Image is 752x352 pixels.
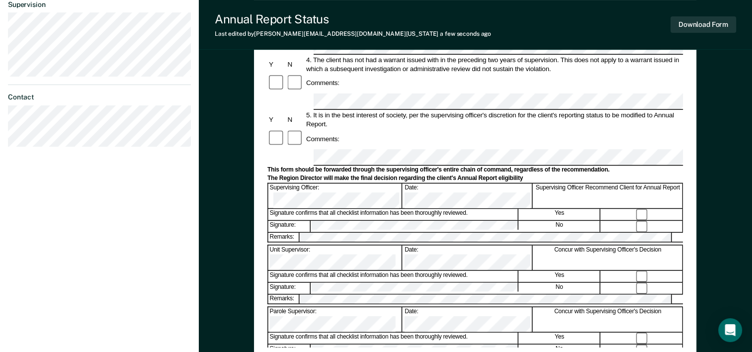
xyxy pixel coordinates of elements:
[268,209,518,220] div: Signature confirms that all checklist information has been thoroughly reviewed.
[718,318,742,342] div: Open Intercom Messenger
[268,221,311,232] div: Signature:
[267,115,286,124] div: Y
[533,307,683,332] div: Concur with Supervising Officer's Decision
[519,221,600,232] div: No
[8,0,191,9] dt: Supervision
[403,246,532,270] div: Date:
[268,184,403,208] div: Supervising Officer:
[268,283,311,294] div: Signature:
[403,307,532,332] div: Date:
[533,184,683,208] div: Supervising Officer Recommend Client for Annual Report
[268,307,403,332] div: Parole Supervisor:
[305,79,341,88] div: Comments:
[519,271,600,282] div: Yes
[440,30,491,37] span: a few seconds ago
[519,333,600,344] div: Yes
[267,60,286,69] div: Y
[305,134,341,143] div: Comments:
[519,283,600,294] div: No
[268,271,518,282] div: Signature confirms that all checklist information has been thoroughly reviewed.
[305,111,683,129] div: 5. It is in the best interest of society, per the supervising officer's discretion for the client...
[286,115,305,124] div: N
[286,60,305,69] div: N
[305,55,683,73] div: 4. The client has not had a warrant issued with in the preceding two years of supervision. This d...
[268,233,300,242] div: Remarks:
[215,12,491,26] div: Annual Report Status
[268,246,403,270] div: Unit Supervisor:
[8,93,191,101] dt: Contact
[670,16,736,33] button: Download Form
[533,246,683,270] div: Concur with Supervising Officer's Decision
[519,209,600,220] div: Yes
[268,295,300,304] div: Remarks:
[268,333,518,344] div: Signature confirms that all checklist information has been thoroughly reviewed.
[267,175,683,182] div: The Region Director will make the final decision regarding the client's Annual Report eligibility
[215,30,491,37] div: Last edited by [PERSON_NAME][EMAIL_ADDRESS][DOMAIN_NAME][US_STATE]
[267,166,683,174] div: This form should be forwarded through the supervising officer's entire chain of command, regardle...
[403,184,532,208] div: Date:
